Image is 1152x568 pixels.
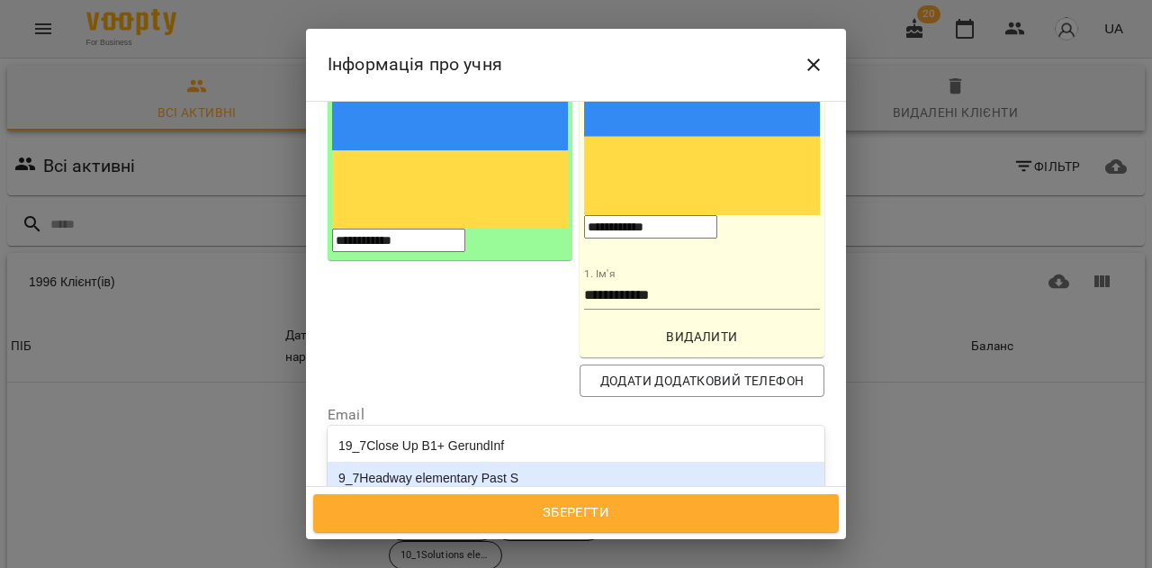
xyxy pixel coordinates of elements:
button: Close [792,43,835,86]
label: Email [328,408,824,422]
img: Ukraine [332,72,568,230]
h6: Інформація про учня [328,50,502,78]
button: Додати додатковий телефон [580,365,824,397]
button: Видалити [584,320,820,353]
div: 9_7Headway elementary Past S [328,462,824,494]
span: Зберегти [333,501,819,525]
span: Додати додатковий телефон [594,370,810,392]
div: 19_7Close Up B1+ GerundInf [328,429,824,462]
span: Видалити [591,326,813,347]
img: Ukraine [584,58,820,215]
label: 1. Ім'я [584,268,616,279]
button: Зберегти [313,494,839,532]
